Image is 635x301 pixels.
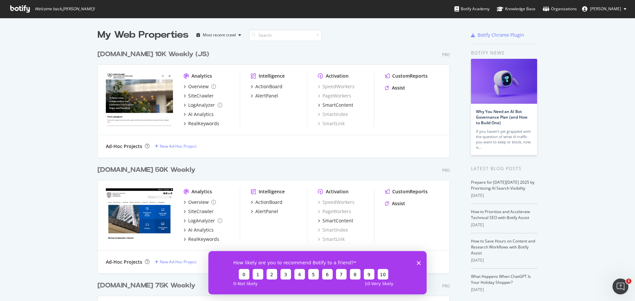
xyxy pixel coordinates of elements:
[471,59,537,104] img: Why You Need an AI Bot Governance Plan (and How to Build One)
[478,32,524,38] div: Botify Chrome Plugin
[318,208,351,215] a: PageWorkers
[318,236,345,243] a: SmartLink
[385,188,428,195] a: CustomReports
[251,199,282,206] a: ActionBoard
[471,179,534,191] a: Prepare for [DATE][DATE] 2025 by Prioritizing AI Search Visibility
[392,188,428,195] div: CustomReports
[98,28,189,42] div: My Web Properties
[191,73,212,79] div: Analytics
[626,279,631,284] span: 1
[251,208,278,215] a: AlertPanel
[160,143,196,149] div: New Ad-Hoc Project
[188,208,214,215] div: SiteCrawler
[255,83,282,90] div: ActionBoard
[35,6,95,12] span: Welcome back, [PERSON_NAME] !
[318,120,345,127] a: SmartLink
[184,236,219,243] a: RealKeywords
[188,111,214,118] div: AI Analytics
[155,143,196,149] a: New Ad-Hoc Project
[392,85,405,91] div: Assist
[259,188,285,195] div: Intelligence
[385,200,405,207] a: Assist
[106,73,173,126] img: college.mayo.edu
[98,165,198,175] a: [DOMAIN_NAME] 50K Weekly
[255,93,278,99] div: AlertPanel
[160,259,196,265] div: New Ad-Hoc Project
[471,32,524,38] a: Botify Chrome Plugin
[194,30,244,40] button: Most recent crawl
[155,259,196,265] a: New Ad-Hoc Project
[251,83,282,90] a: ActionBoard
[188,217,215,224] div: LogAnalyzer
[385,73,428,79] a: CustomReports
[326,188,349,195] div: Activation
[392,200,405,207] div: Assist
[476,109,528,126] a: Why You Need an AI Bot Governance Plan (and How to Build One)
[98,50,209,59] div: [DOMAIN_NAME] 10K Weekly (JS)
[471,287,537,293] div: [DATE]
[98,50,212,59] a: [DOMAIN_NAME] 10K Weekly (JS)
[471,222,537,228] div: [DATE]
[318,93,351,99] a: PageWorkers
[184,83,216,90] a: Overview
[471,238,535,256] a: How to Save Hours on Content and Research Workflows with Botify Assist
[543,6,577,12] div: Organizations
[203,33,236,37] div: Most recent crawl
[208,251,427,294] iframe: Survey from Botify
[442,52,450,57] div: Pro
[98,165,195,175] div: [DOMAIN_NAME] 50K Weekly
[184,208,214,215] a: SiteCrawler
[249,29,322,41] input: Search
[318,83,355,90] a: SpeedWorkers
[471,209,530,220] a: How to Prioritize and Accelerate Technical SEO with Botify Assist
[442,168,450,173] div: Pro
[318,111,348,118] div: SmartIndex
[188,120,219,127] div: RealKeywords
[188,93,214,99] div: SiteCrawler
[259,73,285,79] div: Intelligence
[106,259,142,265] div: Ad-Hoc Projects
[191,188,212,195] div: Analytics
[471,193,537,199] div: [DATE]
[318,199,355,206] a: SpeedWorkers
[184,199,216,206] a: Overview
[318,227,348,233] a: SmartIndex
[322,217,353,224] div: SmartContent
[188,227,214,233] div: AI Analytics
[188,83,209,90] div: Overview
[106,143,142,150] div: Ad-Hoc Projects
[184,227,214,233] a: AI Analytics
[188,199,209,206] div: Overview
[454,6,489,12] div: Botify Academy
[471,49,537,56] div: Botify news
[476,129,532,150] div: If you haven’t yet grappled with the question of what AI traffic you want to keep or block, now is…
[471,274,531,285] a: What Happens When ChatGPT Is Your Holiday Shopper?
[392,73,428,79] div: CustomReports
[385,85,405,91] a: Assist
[318,217,353,224] a: SmartContent
[184,217,222,224] a: LogAnalyzer
[577,4,632,14] button: [PERSON_NAME]
[188,102,215,108] div: LogAnalyzer
[322,102,353,108] div: SmartContent
[613,279,628,294] iframe: Intercom live chat
[184,120,219,127] a: RealKeywords
[184,93,214,99] a: SiteCrawler
[184,111,214,118] a: AI Analytics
